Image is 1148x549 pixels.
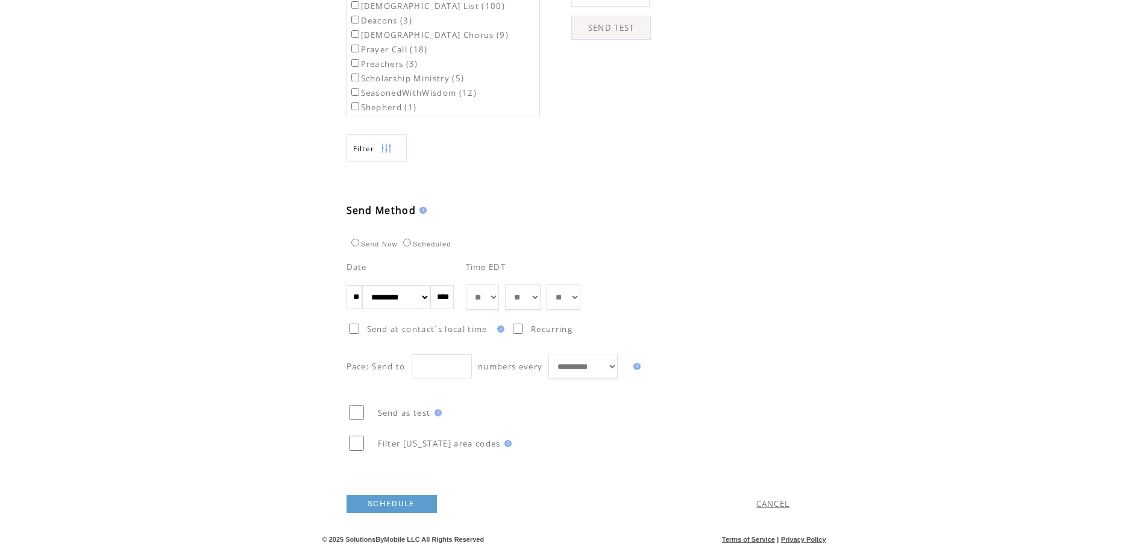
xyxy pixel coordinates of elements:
a: Filter [347,134,407,162]
span: Send as test [378,407,431,418]
span: Recurring [531,324,572,334]
input: Prayer Call (18) [351,45,359,52]
input: [DEMOGRAPHIC_DATA] Chorus (9) [351,30,359,38]
input: Scholarship Ministry (5) [351,74,359,81]
span: Filter [US_STATE] area codes [378,438,501,449]
input: Deacons (3) [351,16,359,24]
span: Pace: Send to [347,361,406,372]
input: SeasonedWithWisdom (12) [351,88,359,96]
a: CANCEL [756,498,790,509]
a: Privacy Policy [781,536,826,543]
label: Scheduled [400,240,451,248]
input: Scheduled [403,239,411,246]
label: Prayer Call (18) [349,44,428,55]
a: Terms of Service [722,536,775,543]
span: Send at contact`s local time [367,324,488,334]
a: SCHEDULE [347,495,437,513]
label: Send Now [348,240,398,248]
label: Scholarship Ministry (5) [349,73,465,84]
label: Preachers (3) [349,58,418,69]
span: © 2025 SolutionsByMobile LLC All Rights Reserved [322,536,485,543]
input: Preachers (3) [351,59,359,67]
span: Time EDT [466,262,506,272]
img: help.gif [431,409,442,416]
label: [DEMOGRAPHIC_DATA] List (100) [349,1,506,11]
img: help.gif [630,363,641,370]
label: [DEMOGRAPHIC_DATA] Chorus (9) [349,30,509,40]
span: | [777,536,779,543]
input: [DEMOGRAPHIC_DATA] List (100) [351,1,359,9]
img: help.gif [501,440,512,447]
span: numbers every [478,361,542,372]
a: SEND TEST [571,16,651,40]
label: SeasonedWithWisdom (12) [349,87,477,98]
span: Date [347,262,367,272]
img: filters.png [381,135,392,162]
input: Shepherd (1) [351,102,359,110]
span: Send Method [347,204,416,217]
img: help.gif [416,207,427,214]
span: Show filters [353,143,375,154]
input: Send Now [351,239,359,246]
label: Shepherd (1) [349,102,417,113]
label: Deacons (3) [349,15,413,26]
img: help.gif [494,325,504,333]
